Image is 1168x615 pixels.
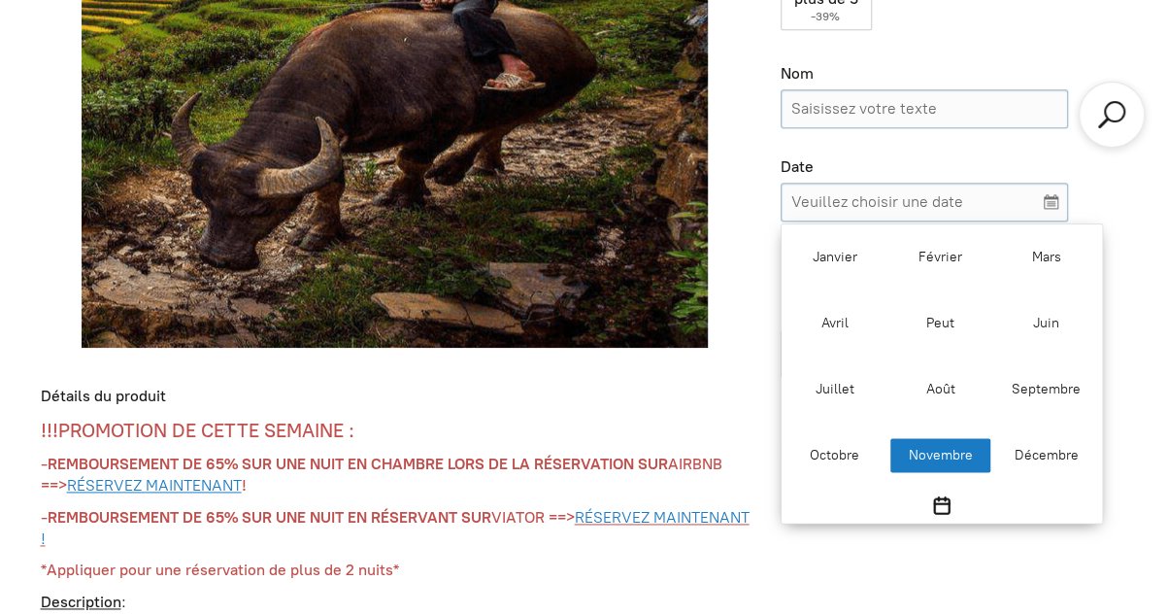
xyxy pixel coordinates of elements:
[1033,315,1059,331] font: Juin
[820,315,848,331] font: Avril
[41,593,121,611] font: Description
[48,508,491,527] font: REMBOURSEMENT DE 65% SUR UNE NUIT EN RÉSERVANT SUR
[41,419,354,442] font: !!!PROMOTION DE CETTE SEMAINE :
[242,476,247,495] font: !
[815,381,853,397] font: Juillet
[781,183,1068,222] input: Veuillez choisir une date
[48,455,668,473] font: REMBOURSEMENT DE 65% SUR UNE NUIT EN CHAMBRE LORS DE LA RÉSERVATION SUR
[810,10,839,23] font: -39%
[908,447,972,463] font: Novembre
[918,249,962,265] font: Février
[1031,249,1060,265] font: Mars
[121,593,126,611] font: :
[925,381,954,397] font: Août
[41,387,166,405] font: Détails du produit
[810,447,859,463] font: Octobre
[812,249,856,265] font: Janvier
[41,561,399,579] font: *Appliquer pour une réservation de plus de 2 nuits*
[41,455,48,473] font: -
[491,508,575,527] font: VIATOR ==>
[781,157,814,176] font: Date
[781,89,1068,128] input: Nom
[1094,97,1129,132] a: Rechercher des produits
[67,476,242,495] a: RÉSERVEZ MAINTENANT
[782,489,1102,523] button: Basculer la superposition
[41,508,48,527] font: -
[1014,447,1078,463] font: Décembre
[926,315,954,331] font: Peut
[781,64,814,83] font: Nom
[1012,381,1081,397] font: Septembre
